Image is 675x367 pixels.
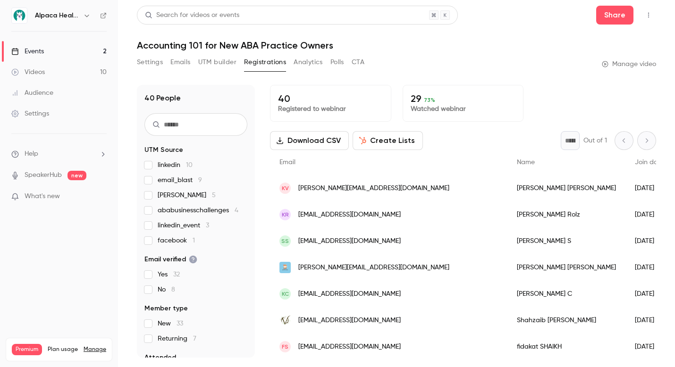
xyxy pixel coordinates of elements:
div: [PERSON_NAME] S [507,228,625,254]
span: linkedin_event [158,221,209,230]
span: New [158,319,183,328]
span: Returning [158,334,196,343]
span: [EMAIL_ADDRESS][DOMAIN_NAME] [298,316,401,325]
span: What's new [25,192,60,201]
span: 1 [193,237,195,244]
span: [PERSON_NAME] [158,191,216,200]
span: Name [517,159,535,166]
span: 10 [186,162,193,168]
span: No [158,285,175,294]
button: Emails [170,55,190,70]
span: Email verified [144,255,197,264]
span: 33 [177,320,183,327]
div: [PERSON_NAME] [PERSON_NAME] [507,254,625,281]
span: KR [282,210,289,219]
span: new [67,171,86,180]
span: 5 [212,192,216,199]
p: Watched webinar [411,104,516,114]
div: [DATE] [625,307,674,334]
button: UTM builder [198,55,236,70]
span: [PERSON_NAME][EMAIL_ADDRESS][DOMAIN_NAME] [298,183,449,193]
div: [DATE] [625,175,674,201]
span: linkedin [158,160,193,170]
span: 73 % [424,97,435,103]
span: 7 [193,335,196,342]
span: Attended [144,353,176,362]
div: Videos [11,67,45,77]
div: [DATE] [625,281,674,307]
div: [PERSON_NAME] [PERSON_NAME] [507,175,625,201]
div: Events [11,47,44,56]
span: Join date [635,159,664,166]
span: 3 [206,222,209,229]
button: Create Lists [353,131,423,150]
img: Alpaca Health [12,8,27,23]
span: 9 [198,177,202,183]
div: Search for videos or events [145,10,239,20]
button: Analytics [294,55,323,70]
a: SpeakerHub [25,170,62,180]
span: Help [25,149,38,159]
span: Plan usage [48,346,78,353]
div: fidakat SHAIKH [507,334,625,360]
iframe: Noticeable Trigger [95,192,107,201]
p: Registered to webinar [278,104,383,114]
button: CTA [352,55,364,70]
span: KV [282,184,289,192]
span: Email [279,159,295,166]
img: restfulkids.org [279,262,291,273]
span: [EMAIL_ADDRESS][DOMAIN_NAME] [298,210,401,220]
button: Download CSV [270,131,349,150]
span: 4 [235,207,238,214]
img: verityaba.com [279,315,291,326]
div: [DATE] [625,254,674,281]
span: [EMAIL_ADDRESS][DOMAIN_NAME] [298,236,401,246]
span: Member type [144,304,188,313]
span: email_blast [158,175,202,185]
span: KC [282,290,289,298]
h1: Accounting 101 for New ABA Practice Owners [137,40,656,51]
div: [DATE] [625,201,674,228]
span: fS [282,342,288,351]
div: Audience [11,88,53,98]
button: Registrations [244,55,286,70]
a: Manage [84,346,106,353]
span: 32 [173,271,180,278]
span: UTM Source [144,145,183,155]
div: [PERSON_NAME] Rolz [507,201,625,228]
span: [EMAIL_ADDRESS][DOMAIN_NAME] [298,289,401,299]
li: help-dropdown-opener [11,149,107,159]
span: facebook [158,236,195,245]
p: Out of 1 [583,136,607,145]
p: 40 [278,93,383,104]
h1: 40 People [144,92,181,104]
div: Settings [11,109,49,118]
div: Shahzaib [PERSON_NAME] [507,307,625,334]
span: ababusinesschallenges [158,206,238,215]
div: [DATE] [625,334,674,360]
button: Polls [330,55,344,70]
span: [PERSON_NAME][EMAIL_ADDRESS][DOMAIN_NAME] [298,263,449,273]
span: [EMAIL_ADDRESS][DOMAIN_NAME] [298,342,401,352]
span: Premium [12,344,42,355]
button: Share [596,6,633,25]
div: [DATE] [625,228,674,254]
span: 8 [171,286,175,293]
p: 29 [411,93,516,104]
span: Yes [158,270,180,279]
h6: Alpaca Health [35,11,79,20]
div: [PERSON_NAME] C [507,281,625,307]
a: Manage video [602,59,656,69]
button: Settings [137,55,163,70]
span: SS [281,237,289,245]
